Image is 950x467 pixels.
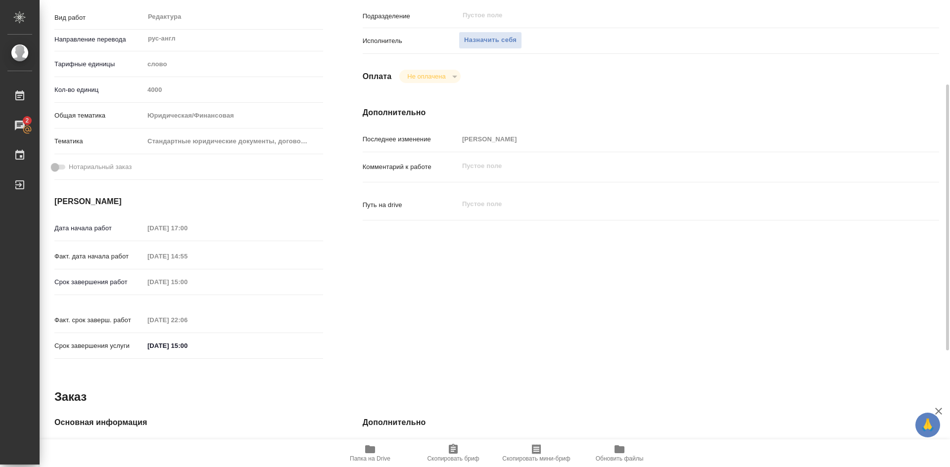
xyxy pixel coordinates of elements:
input: Пустое поле [462,9,868,21]
p: Комментарий к работе [363,162,459,172]
h4: Основная информация [54,417,323,428]
input: Пустое поле [144,275,231,289]
p: Направление перевода [54,35,144,44]
div: Не оплачена [399,70,460,83]
h4: Дополнительно [363,417,939,428]
button: Скопировать мини-бриф [495,439,578,467]
input: Пустое поле [144,249,231,263]
input: Пустое поле [144,83,323,97]
span: 🙏 [919,415,936,435]
a: 2 [2,113,37,138]
span: Нотариальный заказ [69,162,132,172]
button: Не оплачена [404,72,448,81]
p: Дата начала работ [54,223,144,233]
p: Подразделение [363,11,459,21]
span: Назначить себя [464,35,517,46]
p: Срок завершения работ [54,277,144,287]
input: Пустое поле [144,221,231,235]
h4: [PERSON_NAME] [54,196,323,208]
h2: Заказ [54,389,87,405]
input: Пустое поле [459,132,891,146]
button: 🙏 [915,413,940,437]
button: Назначить себя [459,32,522,49]
p: Исполнитель [363,36,459,46]
button: Скопировать бриф [412,439,495,467]
span: 2 [19,116,35,126]
div: Стандартные юридические документы, договоры, уставы [144,133,323,150]
button: Папка на Drive [329,439,412,467]
span: Папка на Drive [350,455,390,462]
p: Факт. срок заверш. работ [54,315,144,325]
div: Юридическая/Финансовая [144,107,323,124]
h4: Оплата [363,71,392,83]
p: Тарифные единицы [54,59,144,69]
span: Обновить файлы [596,455,644,462]
h4: Дополнительно [363,107,939,119]
p: Общая тематика [54,111,144,121]
p: Срок завершения услуги [54,341,144,351]
button: Обновить файлы [578,439,661,467]
input: ✎ Введи что-нибудь [144,339,231,353]
p: Кол-во единиц [54,85,144,95]
p: Путь на drive [363,200,459,210]
p: Тематика [54,136,144,146]
p: Вид работ [54,13,144,23]
p: Факт. дата начала работ [54,252,144,261]
div: слово [144,56,323,73]
p: Последнее изменение [363,134,459,144]
span: Скопировать бриф [427,455,479,462]
span: Скопировать мини-бриф [502,455,570,462]
input: Пустое поле [144,313,231,327]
